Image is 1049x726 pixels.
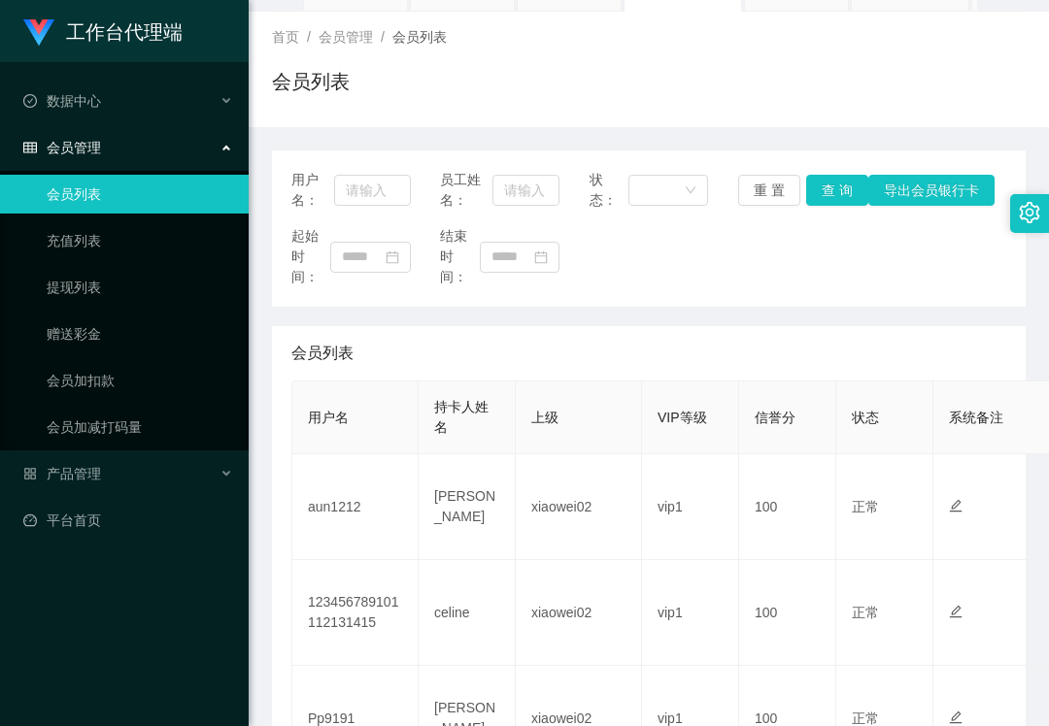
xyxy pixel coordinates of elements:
[949,710,963,724] i: 图标: edit
[272,67,350,96] h1: 会员列表
[516,454,642,560] td: xiaowei02
[492,175,559,206] input: 请输入
[334,175,410,206] input: 请输入
[658,410,707,425] span: VIP等级
[949,605,963,618] i: 图标: edit
[852,605,879,620] span: 正常
[307,29,311,45] span: /
[386,250,399,264] i: 图标: calendar
[434,399,489,435] span: 持卡人姓名
[739,560,836,666] td: 100
[23,94,37,108] i: 图标: check-circle-o
[23,141,37,154] i: 图标: table
[47,314,233,353] a: 赠送彩金
[852,710,879,726] span: 正常
[949,499,963,512] i: 图标: edit
[23,466,101,481] span: 产品管理
[23,93,101,109] span: 数据中心
[852,410,879,425] span: 状态
[590,170,628,211] span: 状态：
[291,170,334,211] span: 用户名：
[806,175,868,206] button: 查 询
[392,29,447,45] span: 会员列表
[23,467,37,480] i: 图标: appstore-o
[47,268,233,307] a: 提现列表
[516,560,642,666] td: xiaowei02
[685,184,696,198] i: 图标: down
[23,140,101,155] span: 会员管理
[868,175,995,206] button: 导出会员银行卡
[47,408,233,446] a: 会员加减打码量
[47,361,233,400] a: 会员加扣款
[755,410,795,425] span: 信誉分
[292,454,419,560] td: aun1212
[319,29,373,45] span: 会员管理
[47,221,233,260] a: 充值列表
[534,250,548,264] i: 图标: calendar
[23,19,54,47] img: logo.9652507e.png
[642,454,739,560] td: vip1
[47,175,233,214] a: 会员列表
[291,342,354,365] span: 会员列表
[949,410,1003,425] span: 系统备注
[440,170,492,211] span: 员工姓名：
[23,23,183,39] a: 工作台代理端
[739,454,836,560] td: 100
[1019,202,1040,223] i: 图标: setting
[308,410,349,425] span: 用户名
[419,560,516,666] td: celine
[291,226,330,287] span: 起始时间：
[852,499,879,514] span: 正常
[66,1,183,63] h1: 工作台代理端
[642,560,739,666] td: vip1
[440,226,479,287] span: 结束时间：
[531,410,558,425] span: 上级
[419,454,516,560] td: [PERSON_NAME]
[738,175,800,206] button: 重 置
[381,29,385,45] span: /
[23,501,233,540] a: 图标: dashboard平台首页
[292,560,419,666] td: 123456789101112131415
[272,29,299,45] span: 首页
